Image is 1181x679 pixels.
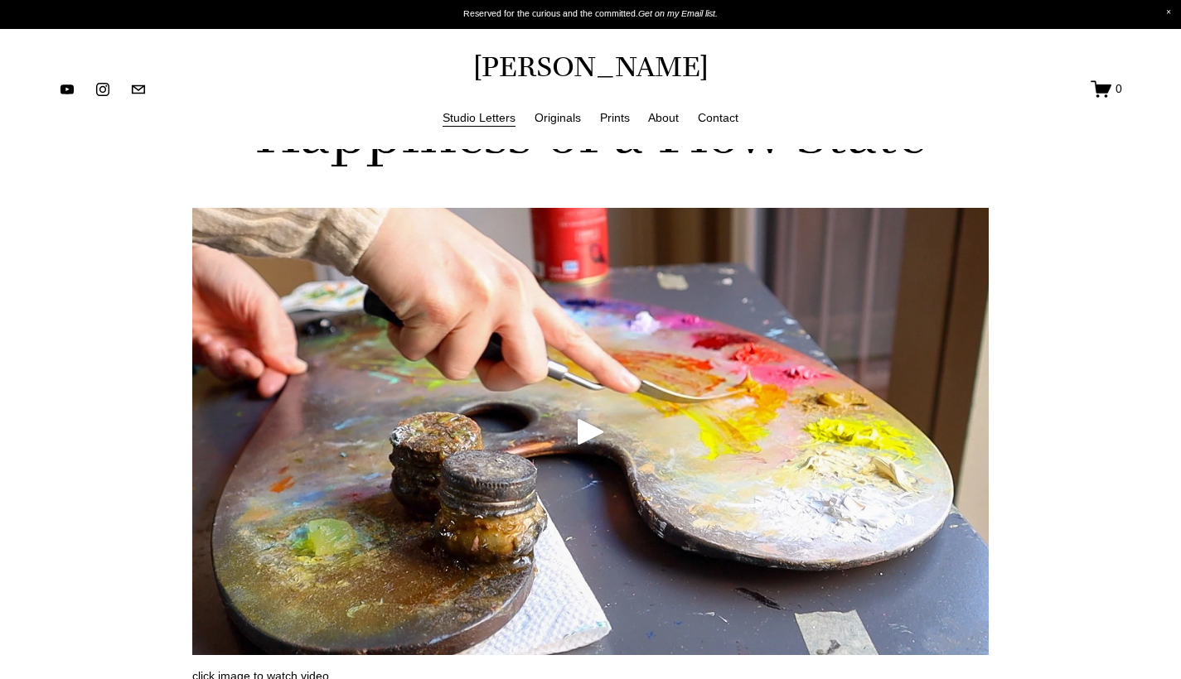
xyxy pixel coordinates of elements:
a: [PERSON_NAME] [473,49,709,84]
a: Prints [600,107,630,128]
a: Originals [535,107,581,128]
div: Play [571,412,611,451]
a: instagram-unauth [94,81,111,98]
h1: Happiness of a Flow State [192,101,990,166]
a: 0 items in cart [1091,79,1122,99]
a: Studio Letters [443,107,515,128]
a: jennifermariekeller@gmail.com [130,81,147,98]
a: About [648,107,679,128]
a: YouTube [59,81,75,98]
span: 0 [1116,81,1122,96]
a: Contact [698,107,738,128]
